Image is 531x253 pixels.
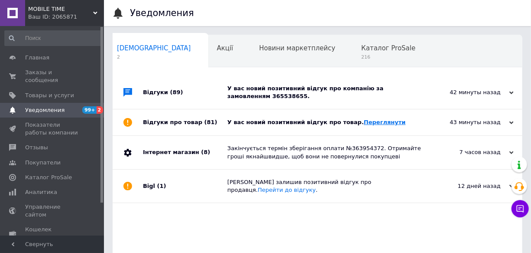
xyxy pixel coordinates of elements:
[259,44,335,52] span: Новини маркетплейсу
[117,44,191,52] span: [DEMOGRAPHIC_DATA]
[512,200,529,217] button: Чат с покупателем
[258,187,316,193] a: Перейти до відгуку
[361,44,415,52] span: Каталог ProSale
[227,85,427,100] div: У вас новий позитивний відгук про компанію за замовленням 365538655.
[364,119,406,125] a: Переглянути
[130,8,194,18] h1: Уведомления
[227,178,427,194] div: [PERSON_NAME] залишив позитивний відгук про продавця. .
[25,54,49,62] span: Главная
[427,118,514,126] div: 43 минуты назад
[217,44,233,52] span: Акції
[25,121,80,137] span: Показатели работы компании
[25,159,61,167] span: Покупатели
[143,170,227,203] div: Bigl
[427,148,514,156] div: 7 часов назад
[25,144,48,151] span: Отзывы
[25,106,65,114] span: Уведомления
[97,106,104,114] span: 2
[143,136,227,169] div: Інтернет магазин
[427,182,514,190] div: 12 дней назад
[25,69,80,84] span: Заказы и сообщения
[361,54,415,60] span: 216
[143,109,227,135] div: Відгуки про товар
[25,203,80,219] span: Управление сайтом
[170,89,183,95] span: (89)
[25,188,57,196] span: Аналитика
[25,226,80,241] span: Кошелек компании
[227,145,427,160] div: Закінчується термін зберігання оплати №363954372. Отримайте гроші якнайшвидше, щоб вони не поверн...
[227,118,427,126] div: У вас новий позитивний відгук про товар.
[143,76,227,109] div: Відгуки
[201,149,210,155] span: (8)
[28,5,93,13] span: MOBILE TIME
[4,30,102,46] input: Поиск
[117,54,191,60] span: 2
[204,119,217,125] span: (81)
[28,13,104,21] div: Ваш ID: 2065871
[25,92,74,99] span: Товары и услуги
[25,174,72,181] span: Каталог ProSale
[157,183,166,189] span: (1)
[427,89,514,96] div: 42 минуты назад
[82,106,97,114] span: 99+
